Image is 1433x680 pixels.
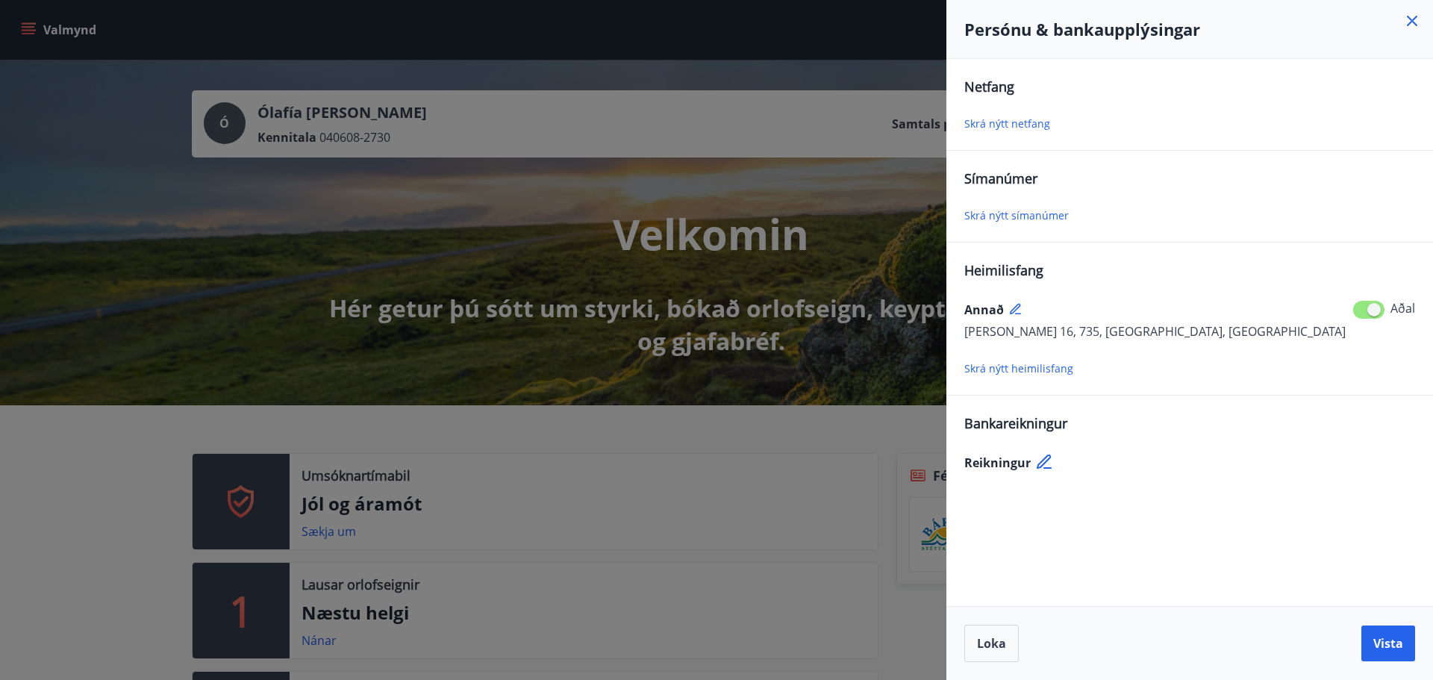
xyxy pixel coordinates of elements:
button: Vista [1361,626,1415,661]
span: Netfang [964,78,1014,96]
span: Annað [964,302,1004,318]
span: Skrá nýtt símanúmer [964,208,1069,222]
span: Vista [1373,635,1403,652]
span: Loka [977,635,1006,652]
span: Bankareikningur [964,414,1067,432]
button: Loka [964,625,1019,662]
span: Skrá nýtt netfang [964,116,1050,131]
span: [PERSON_NAME] 16, 735, [GEOGRAPHIC_DATA], [GEOGRAPHIC_DATA] [964,323,1346,340]
span: Skrá nýtt heimilisfang [964,361,1073,375]
span: Heimilisfang [964,261,1043,279]
span: Símanúmer [964,169,1037,187]
h4: Persónu & bankaupplýsingar [964,18,1415,40]
span: Aðal [1390,300,1415,316]
span: Reikningur [964,455,1031,471]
